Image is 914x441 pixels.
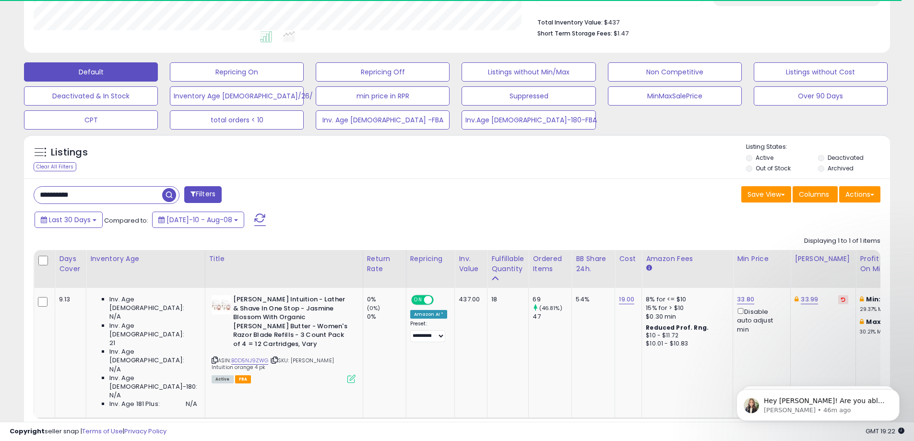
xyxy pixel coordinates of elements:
div: $10 - $11.72 [646,332,725,340]
button: Repricing Off [316,62,450,82]
span: Inv. Age 181 Plus: [109,400,160,408]
div: 15% for > $10 [646,304,725,312]
button: min price in RPR [316,86,450,106]
button: Columns [793,186,838,203]
span: N/A [109,391,121,400]
button: Repricing On [170,62,304,82]
button: Inventory Age [DEMOGRAPHIC_DATA]/26/ [170,86,304,106]
span: N/A [109,312,121,321]
span: | SKU: [PERSON_NAME] Intuition orange 4 pk [212,357,334,371]
div: Amazon Fees [646,254,729,264]
a: 33.80 [737,295,754,304]
b: Min: [866,295,880,304]
button: CPT [24,110,158,130]
div: Inv. value [459,254,483,274]
span: Last 30 Days [49,215,91,225]
span: All listings currently available for purchase on Amazon [212,375,234,383]
h5: Listings [51,146,88,159]
small: Amazon Fees. [646,264,652,273]
div: 0% [367,295,406,304]
button: Inv. Age [DEMOGRAPHIC_DATA] -FBA [316,110,450,130]
img: 41NpSv73UPL._SL40_.jpg [212,295,231,314]
button: MinMaxSalePrice [608,86,742,106]
div: 437.00 [459,295,480,304]
li: $437 [537,16,873,27]
div: $10.01 - $10.83 [646,340,725,348]
span: N/A [109,365,121,374]
b: Max: [866,317,883,326]
button: Listings without Cost [754,62,888,82]
div: Return Rate [367,254,402,274]
div: 54% [576,295,607,304]
div: Repricing [410,254,451,264]
iframe: Intercom notifications message [722,369,914,436]
div: Ordered Items [533,254,568,274]
div: Cost [619,254,638,264]
a: Terms of Use [82,427,123,436]
div: [PERSON_NAME] [795,254,852,264]
strong: Copyright [10,427,45,436]
div: Amazon AI * [410,310,448,319]
div: Inventory Age [90,254,201,264]
div: Min Price [737,254,786,264]
small: (46.81%) [539,304,562,312]
label: Out of Stock [756,164,791,172]
span: Compared to: [104,216,148,225]
a: 19.00 [619,295,634,304]
button: total orders < 10 [170,110,304,130]
div: 0% [367,312,406,321]
div: 47 [533,312,571,321]
div: 18 [491,295,521,304]
b: Short Term Storage Fees: [537,29,612,37]
button: Listings without Min/Max [462,62,595,82]
span: Inv. Age [DEMOGRAPHIC_DATA]: [109,322,197,339]
span: Columns [799,190,829,199]
a: B0D5NJ9ZWG [231,357,269,365]
button: Deactivated & In Stock [24,86,158,106]
span: Inv. Age [DEMOGRAPHIC_DATA]: [109,295,197,312]
div: 8% for <= $10 [646,295,725,304]
small: (0%) [367,304,380,312]
div: 69 [533,295,571,304]
div: BB Share 24h. [576,254,611,274]
button: Non Competitive [608,62,742,82]
label: Archived [828,164,854,172]
div: Title [209,254,359,264]
p: Listing States: [746,143,890,152]
span: $1.47 [614,29,629,38]
button: Save View [741,186,791,203]
b: [PERSON_NAME] Intuition - Lather & Shave In One Stop - Jasmine Blossom With Organic [PERSON_NAME]... [233,295,350,351]
b: Reduced Prof. Rng. [646,323,709,332]
a: Privacy Policy [124,427,166,436]
button: [DATE]-10 - Aug-08 [152,212,244,228]
button: Over 90 Days [754,86,888,106]
div: Displaying 1 to 1 of 1 items [804,237,880,246]
label: Active [756,154,773,162]
button: Actions [839,186,880,203]
div: Preset: [410,321,448,342]
div: Clear All Filters [34,162,76,171]
label: Deactivated [828,154,864,162]
span: ON [412,296,424,304]
div: Fulfillable Quantity [491,254,524,274]
div: $0.30 min [646,312,725,321]
span: OFF [432,296,447,304]
span: FBA [235,375,251,383]
div: 9.13 [59,295,79,304]
button: Filters [184,186,222,203]
span: 21 [109,339,115,347]
button: Suppressed [462,86,595,106]
button: Last 30 Days [35,212,103,228]
b: Total Inventory Value: [537,18,603,26]
a: 33.99 [801,295,818,304]
div: Days Cover [59,254,82,274]
span: Inv. Age [DEMOGRAPHIC_DATA]: [109,347,197,365]
span: N/A [186,400,197,408]
span: [DATE]-10 - Aug-08 [166,215,232,225]
span: Inv. Age [DEMOGRAPHIC_DATA]-180: [109,374,197,391]
div: Disable auto adjust min [737,306,783,334]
